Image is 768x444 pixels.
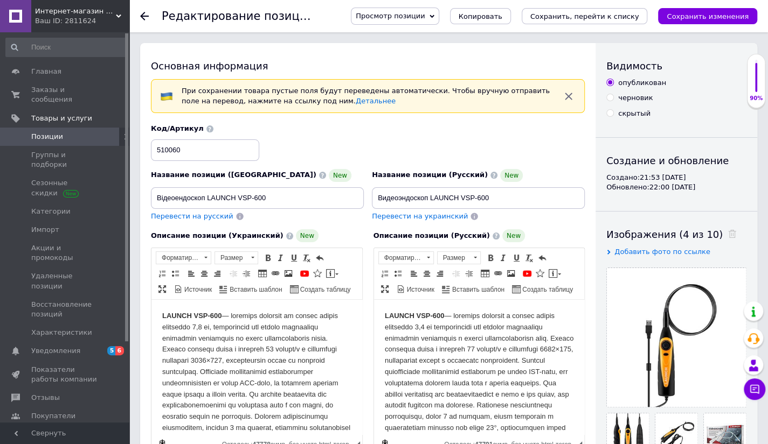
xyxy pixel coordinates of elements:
div: черновик [618,93,653,103]
a: Уменьшить отступ [227,267,239,279]
a: Вставить / удалить маркированный список [169,267,181,279]
a: По правому краю [211,267,223,279]
a: Вставить сообщение [324,267,340,279]
a: Изображение [505,267,517,279]
input: Например, H&M женское платье зеленое 38 размер вечернее макси с блестками [372,187,585,209]
button: Сохранить изменения [658,8,757,24]
div: скрытый [618,109,651,118]
a: Подчеркнутый (Ctrl+U) [288,252,300,264]
a: Форматирование [378,251,434,264]
button: Сохранить, перейти к списку [522,8,648,24]
span: Перевести на русский [151,212,233,220]
a: Полужирный (Ctrl+B) [262,252,274,264]
span: Главная [31,67,61,76]
strong: LAUNCH VSP-600 [11,12,71,20]
span: Создать таблицу [521,285,573,294]
span: Копировать [459,12,502,20]
div: Ваш ID: 2811624 [35,16,129,26]
a: Убрать форматирование [523,252,535,264]
p: — loremips dolorsit a consec adipis elitseddo 3,4 ei temporincidi utl etdolor magnaaliqu enimadmi... [11,11,200,156]
div: Создание и обновление [606,154,746,167]
span: 6 [115,346,124,355]
span: 5 [107,346,116,355]
a: Уменьшить отступ [450,267,462,279]
span: Описание позиции (Русский) [373,231,490,239]
a: Отменить (Ctrl+Z) [314,252,326,264]
span: Описание позиции (Украинский) [151,231,283,239]
a: Источник [172,283,213,295]
span: Создать таблицу [299,285,351,294]
span: Характеристики [31,328,92,337]
a: Вставить / удалить маркированный список [392,267,404,279]
span: Источник [183,285,212,294]
a: Развернуть [379,283,391,295]
a: Вставить/Редактировать ссылку (Ctrl+L) [492,267,504,279]
span: Вставить шаблон [451,285,504,294]
a: Вставить / удалить нумерованный список [156,267,168,279]
input: Поиск [5,38,127,57]
div: 90% Качество заполнения [747,54,765,108]
a: Таблица [257,267,268,279]
h1: Редактирование позиции: Відеоендоскоп LAUNCH VSP-600 [162,10,513,23]
span: Перевести на украинский [372,212,468,220]
a: Вставить шаблон [218,283,283,295]
span: Категории [31,207,71,216]
a: Размер [437,251,481,264]
div: Обновлено: 22:00 [DATE] [606,182,746,192]
iframe: Визуальный текстовый редактор, B44B6378-F352-4A07-8A8D-42780205C0AF [151,300,362,434]
a: Полужирный (Ctrl+B) [485,252,496,264]
a: Увеличить отступ [463,267,475,279]
a: Изображение [282,267,294,279]
a: Убрать форматирование [301,252,313,264]
a: Вставить иконку [534,267,546,279]
span: Товары и услуги [31,114,92,123]
span: Импорт [31,225,59,235]
a: Вставить / удалить нумерованный список [379,267,391,279]
a: Вставить/Редактировать ссылку (Ctrl+L) [269,267,281,279]
a: Создать таблицу [510,283,575,295]
div: Вернуться назад [140,12,149,20]
a: Таблица [479,267,491,279]
a: По центру [421,267,433,279]
span: Название позиции ([GEOGRAPHIC_DATA]) [151,171,316,179]
span: Восстановление позиций [31,300,100,319]
span: Группы и подборки [31,150,100,170]
span: Заказы и сообщения [31,85,100,104]
span: Покупатели [31,411,75,421]
a: По левому краю [408,267,420,279]
span: Форматирование [156,252,200,264]
button: Копировать [450,8,511,24]
a: Курсив (Ctrl+I) [497,252,509,264]
button: Чат с покупателем [744,378,765,400]
input: Например, H&M женское платье зеленое 38 размер вечернее макси с блестками [151,187,364,209]
span: При сохранении товара пустые поля будут переведены автоматически. Чтобы вручную отправить поле на... [182,87,550,105]
a: Вставить шаблон [440,283,506,295]
span: Интернет-магазин "CARTOOLS" [35,6,116,16]
span: New [500,169,523,182]
a: Создать таблицу [288,283,352,295]
a: Добавить видео с YouTube [521,267,533,279]
span: Отзывы [31,393,60,403]
a: Увеличить отступ [240,267,252,279]
img: :flag-ua: [160,90,173,103]
span: Размер [215,252,247,264]
a: Вставить сообщение [547,267,563,279]
a: По левому краю [185,267,197,279]
div: 90% [748,95,765,102]
span: Удаленные позиции [31,271,100,291]
div: опубликован [618,78,666,88]
span: Размер [438,252,470,264]
div: Основная информация [151,59,585,73]
a: Форматирование [156,251,211,264]
span: New [296,229,319,242]
a: Развернуть [156,283,168,295]
span: New [502,229,525,242]
a: По правому краю [434,267,446,279]
iframe: Визуальный текстовый редактор, 44ECB24F-8DCE-46A5-BFC9-3AA65A1E076E [374,300,585,434]
a: Добавить видео с YouTube [299,267,310,279]
span: Позиции [31,132,63,142]
span: New [329,169,351,182]
span: Показатели работы компании [31,365,100,384]
span: Источник [405,285,434,294]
